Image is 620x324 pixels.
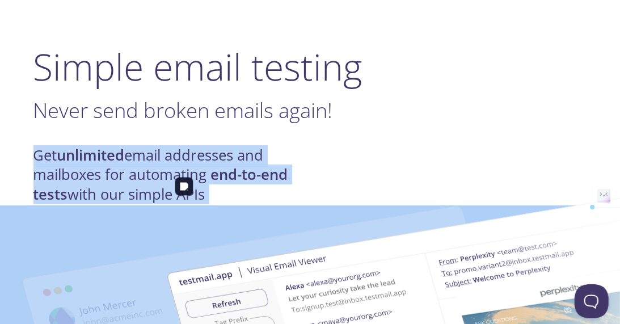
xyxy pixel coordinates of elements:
[33,165,288,204] strong: end-to-end tests
[33,96,333,124] span: Never send broken emails again!
[57,145,125,165] strong: unlimited
[575,284,609,318] iframe: Help Scout Beacon - Open
[33,45,587,89] h1: Simple email testing
[33,146,310,204] h4: Get email addresses and mailboxes for automating with our simple APIs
